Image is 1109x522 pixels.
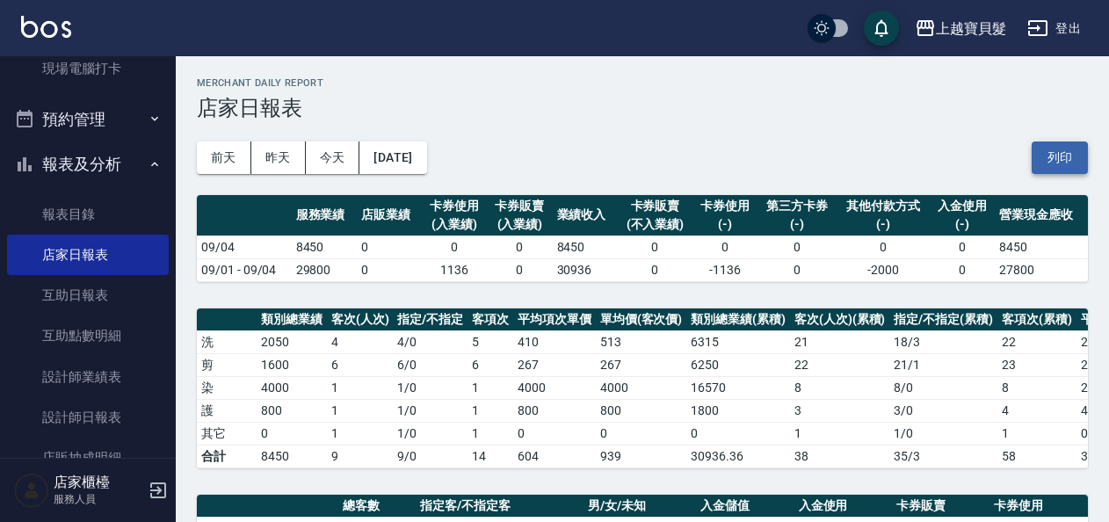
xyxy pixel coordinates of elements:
[757,236,837,258] td: 0
[686,330,790,353] td: 6315
[426,197,482,215] div: 卡券使用
[618,236,692,258] td: 0
[889,308,997,331] th: 指定/不指定(累積)
[357,236,422,258] td: 0
[513,308,596,331] th: 平均項次單價
[7,275,169,315] a: 互助日報表
[393,422,468,445] td: 1 / 0
[989,495,1088,518] th: 卡券使用
[686,353,790,376] td: 6250
[468,376,513,399] td: 1
[622,215,688,234] div: (不入業績)
[468,399,513,422] td: 1
[257,330,327,353] td: 2050
[930,258,995,281] td: 0
[7,315,169,356] a: 互助點數明細
[997,445,1076,468] td: 58
[553,258,618,281] td: 30936
[794,495,892,518] th: 入金使用
[513,330,596,353] td: 410
[197,96,1088,120] h3: 店家日報表
[7,141,169,187] button: 報表及分析
[596,445,687,468] td: 939
[837,236,930,258] td: 0
[997,399,1076,422] td: 4
[468,422,513,445] td: 1
[491,215,547,234] div: (入業績)
[416,495,583,518] th: 指定客/不指定客
[889,422,997,445] td: 1 / 0
[790,353,890,376] td: 22
[997,353,1076,376] td: 23
[596,330,687,353] td: 513
[7,235,169,275] a: 店家日報表
[841,215,925,234] div: (-)
[908,11,1013,47] button: 上越寶貝髮
[930,236,995,258] td: 0
[197,236,292,258] td: 09/04
[257,399,327,422] td: 800
[393,376,468,399] td: 1 / 0
[596,308,687,331] th: 單均價(客次價)
[468,445,513,468] td: 14
[762,197,832,215] div: 第三方卡券
[54,474,143,491] h5: 店家櫃檯
[995,258,1088,281] td: 27800
[889,445,997,468] td: 35/3
[257,445,327,468] td: 8450
[21,16,71,38] img: Logo
[251,141,306,174] button: 昨天
[468,353,513,376] td: 6
[692,236,757,258] td: 0
[7,438,169,478] a: 店販抽成明細
[197,195,1088,282] table: a dense table
[997,330,1076,353] td: 22
[54,491,143,507] p: 服務人員
[790,330,890,353] td: 21
[357,195,422,236] th: 店販業績
[393,330,468,353] td: 4 / 0
[257,353,327,376] td: 1600
[338,495,416,518] th: 總客數
[197,353,257,376] td: 剪
[889,376,997,399] td: 8 / 0
[596,353,687,376] td: 267
[7,357,169,397] a: 設計師業績表
[553,236,618,258] td: 8450
[583,495,696,518] th: 男/女/未知
[934,197,990,215] div: 入金使用
[889,330,997,353] td: 18 / 3
[197,77,1088,89] h2: Merchant Daily Report
[327,399,394,422] td: 1
[686,445,790,468] td: 30936.36
[257,422,327,445] td: 0
[686,399,790,422] td: 1800
[513,399,596,422] td: 800
[837,258,930,281] td: -2000
[997,308,1076,331] th: 客項次(累積)
[487,236,552,258] td: 0
[487,258,552,281] td: 0
[327,353,394,376] td: 6
[1020,12,1088,45] button: 登出
[762,215,832,234] div: (-)
[7,97,169,142] button: 預約管理
[997,422,1076,445] td: 1
[889,353,997,376] td: 21 / 1
[292,258,357,281] td: 29800
[936,18,1006,40] div: 上越寶貝髮
[790,376,890,399] td: 8
[686,422,790,445] td: 0
[197,376,257,399] td: 染
[257,376,327,399] td: 4000
[513,422,596,445] td: 0
[790,308,890,331] th: 客次(人次)(累積)
[292,195,357,236] th: 服務業績
[426,215,482,234] div: (入業績)
[357,258,422,281] td: 0
[618,258,692,281] td: 0
[686,308,790,331] th: 類別總業績(累積)
[596,376,687,399] td: 4000
[841,197,925,215] div: 其他付款方式
[197,330,257,353] td: 洗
